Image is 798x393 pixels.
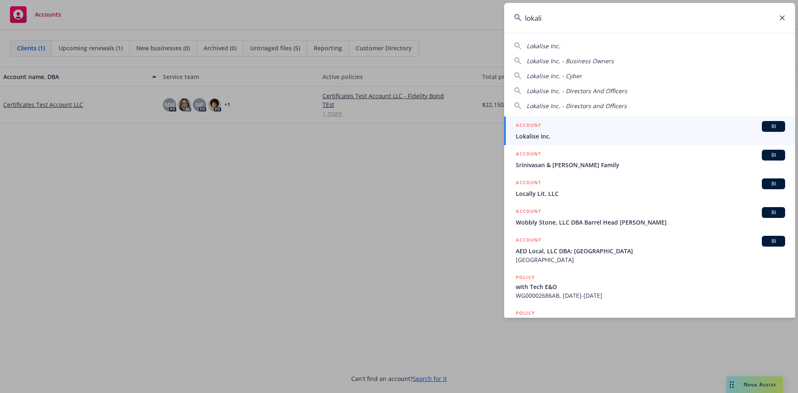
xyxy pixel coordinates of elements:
[504,145,795,174] a: ACCOUNTBISrinivasan & [PERSON_NAME] Family
[504,304,795,340] a: POLICY
[516,255,785,264] span: [GEOGRAPHIC_DATA]
[516,121,541,131] h5: ACCOUNT
[516,309,535,317] h5: POLICY
[765,123,782,130] span: BI
[504,3,795,33] input: Search...
[765,209,782,216] span: BI
[516,282,785,291] span: with Tech E&O
[527,57,614,65] span: Lokalise Inc. - Business Owners
[527,72,582,80] span: Lokalise Inc. - Cyber
[516,247,785,255] span: AED Local, LLC DBA: [GEOGRAPHIC_DATA]
[516,150,541,160] h5: ACCOUNT
[516,236,541,246] h5: ACCOUNT
[504,116,795,145] a: ACCOUNTBILokalise Inc.
[516,161,785,169] span: Srinivasan & [PERSON_NAME] Family
[527,102,627,110] span: Lokalise Inc. - Directors and Officers
[516,207,541,217] h5: ACCOUNT
[504,174,795,203] a: ACCOUNTBILocally Lit, LLC
[516,189,785,198] span: Locally Lit, LLC
[504,203,795,231] a: ACCOUNTBIWobbly Stone, LLC DBA Barrel Head [PERSON_NAME]
[765,180,782,188] span: BI
[504,231,795,269] a: ACCOUNTBIAED Local, LLC DBA: [GEOGRAPHIC_DATA][GEOGRAPHIC_DATA]
[765,237,782,245] span: BI
[516,291,785,300] span: WG00002686AB, [DATE]-[DATE]
[765,151,782,159] span: BI
[527,42,560,50] span: Lokalise Inc.
[504,269,795,304] a: POLICYwith Tech E&OWG00002686AB, [DATE]-[DATE]
[516,178,541,188] h5: ACCOUNT
[516,218,785,227] span: Wobbly Stone, LLC DBA Barrel Head [PERSON_NAME]
[516,132,785,141] span: Lokalise Inc.
[516,273,535,282] h5: POLICY
[527,87,627,95] span: Lokalise Inc. - Directors And Officers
